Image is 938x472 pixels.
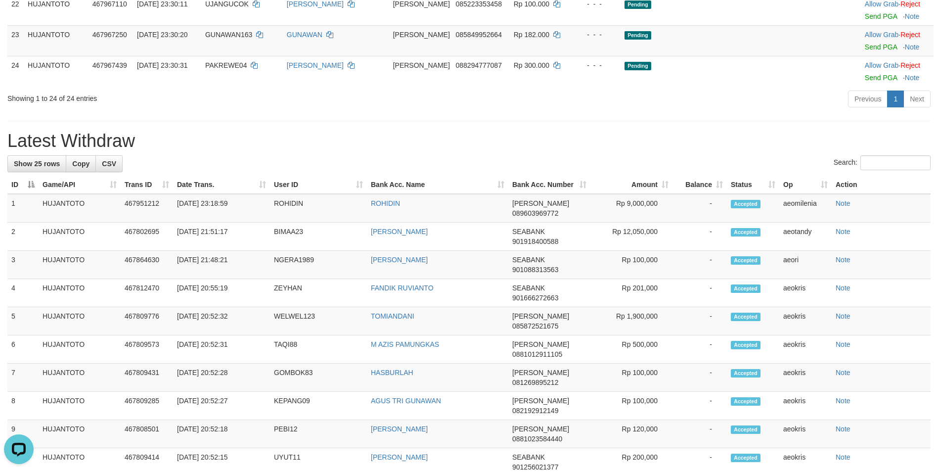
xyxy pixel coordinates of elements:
[512,340,569,348] span: [PERSON_NAME]
[39,392,121,420] td: HUJANTOTO
[173,176,270,194] th: Date Trans.: activate to sort column ascending
[173,194,270,223] td: [DATE] 23:18:59
[270,420,367,448] td: PEBI12
[590,420,672,448] td: Rp 120,000
[900,31,920,39] a: Reject
[779,279,832,307] td: aeokris
[672,307,727,335] td: -
[887,91,904,107] a: 1
[455,31,501,39] span: Copy 085849952664 to clipboard
[848,91,888,107] a: Previous
[121,176,173,194] th: Trans ID: activate to sort column ascending
[7,335,39,364] td: 6
[24,25,89,56] td: HUJANTOTO
[865,61,898,69] a: Allow Grab
[590,335,672,364] td: Rp 500,000
[371,397,441,405] a: AGUS TRI GUNAWAN
[92,61,127,69] span: 467967439
[4,4,34,34] button: Open LiveChat chat widget
[137,31,187,39] span: [DATE] 23:30:20
[270,335,367,364] td: TAQI88
[371,284,434,292] a: FANDIK RUVIANTO
[672,223,727,251] td: -
[7,194,39,223] td: 1
[121,335,173,364] td: 467809573
[270,194,367,223] td: ROHIDIN
[173,420,270,448] td: [DATE] 20:52:18
[779,335,832,364] td: aeokris
[371,369,413,377] a: HASBURLAH
[905,12,920,20] a: Note
[121,392,173,420] td: 467809285
[270,251,367,279] td: NGERA1989
[512,266,558,274] span: Copy 901088313563 to clipboard
[861,56,934,87] td: ·
[905,43,920,51] a: Note
[371,256,428,264] a: [PERSON_NAME]
[270,279,367,307] td: ZEYHAN
[7,90,383,103] div: Showing 1 to 24 of 24 entries
[672,335,727,364] td: -
[137,61,187,69] span: [DATE] 23:30:31
[672,176,727,194] th: Balance: activate to sort column ascending
[7,420,39,448] td: 9
[590,307,672,335] td: Rp 1,900,000
[779,307,832,335] td: aeokris
[672,392,727,420] td: -
[779,223,832,251] td: aeotandy
[39,364,121,392] td: HUJANTOTO
[625,62,651,70] span: Pending
[731,425,760,434] span: Accepted
[512,369,569,377] span: [PERSON_NAME]
[39,176,121,194] th: Game/API: activate to sort column ascending
[512,294,558,302] span: Copy 901666272663 to clipboard
[731,256,760,265] span: Accepted
[121,251,173,279] td: 467864630
[7,223,39,251] td: 2
[512,425,569,433] span: [PERSON_NAME]
[865,31,900,39] span: ·
[731,228,760,236] span: Accepted
[590,223,672,251] td: Rp 12,050,000
[779,194,832,223] td: aeomilenia
[270,392,367,420] td: KEPANG09
[393,31,450,39] span: [PERSON_NAME]
[270,364,367,392] td: GOMBOK83
[121,307,173,335] td: 467809776
[39,223,121,251] td: HUJANTOTO
[7,307,39,335] td: 5
[731,200,760,208] span: Accepted
[205,31,252,39] span: GUNAWAN163
[393,61,450,69] span: [PERSON_NAME]
[590,194,672,223] td: Rp 9,000,000
[514,61,549,69] span: Rp 300.000
[371,199,400,207] a: ROHIDIN
[512,378,558,386] span: Copy 081269895212 to clipboard
[779,392,832,420] td: aeokris
[512,209,558,217] span: Copy 089603969772 to clipboard
[173,335,270,364] td: [DATE] 20:52:31
[7,56,24,87] td: 24
[625,0,651,9] span: Pending
[512,322,558,330] span: Copy 085872521675 to clipboard
[39,251,121,279] td: HUJANTOTO
[39,194,121,223] td: HUJANTOTO
[287,31,322,39] a: GUNAWAN
[173,279,270,307] td: [DATE] 20:55:19
[731,284,760,293] span: Accepted
[39,335,121,364] td: HUJANTOTO
[836,397,850,405] a: Note
[836,453,850,461] a: Note
[672,251,727,279] td: -
[39,279,121,307] td: HUJANTOTO
[270,176,367,194] th: User ID: activate to sort column ascending
[7,279,39,307] td: 4
[590,392,672,420] td: Rp 100,000
[7,155,66,172] a: Show 25 rows
[578,30,617,40] div: - - -
[205,61,247,69] span: PAKREWE04
[779,364,832,392] td: aeokris
[727,176,779,194] th: Status: activate to sort column ascending
[865,74,897,82] a: Send PGA
[121,364,173,392] td: 467809431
